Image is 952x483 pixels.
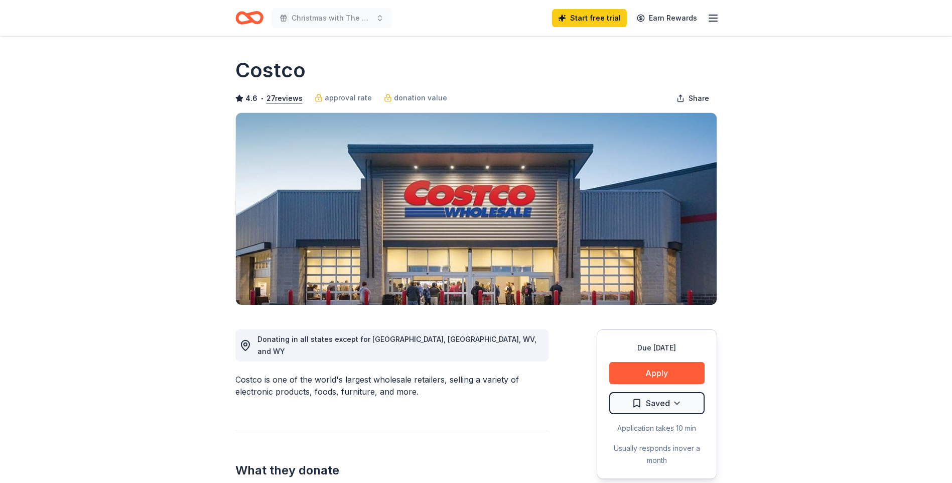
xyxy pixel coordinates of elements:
span: Donating in all states except for [GEOGRAPHIC_DATA], [GEOGRAPHIC_DATA], WV, and WY [257,335,536,355]
img: Image for Costco [236,113,717,305]
a: approval rate [315,92,372,104]
span: 4.6 [245,92,257,104]
button: Share [668,88,717,108]
div: Application takes 10 min [609,422,705,434]
button: Christmas with The Salvation Army [271,8,392,28]
button: Apply [609,362,705,384]
button: 27reviews [266,92,303,104]
h1: Costco [235,56,306,84]
span: • [260,94,263,102]
div: Costco is one of the world's largest wholesale retailers, selling a variety of electronic product... [235,374,549,398]
a: Start free trial [552,9,627,27]
div: Due [DATE] [609,342,705,354]
span: Christmas with The Salvation Army [292,12,372,24]
button: Saved [609,392,705,414]
span: Saved [646,397,670,410]
h2: What they donate [235,462,549,478]
span: donation value [394,92,447,104]
div: Usually responds in over a month [609,442,705,466]
span: Share [689,92,709,104]
a: Earn Rewards [631,9,703,27]
a: donation value [384,92,447,104]
span: approval rate [325,92,372,104]
a: Home [235,6,263,30]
